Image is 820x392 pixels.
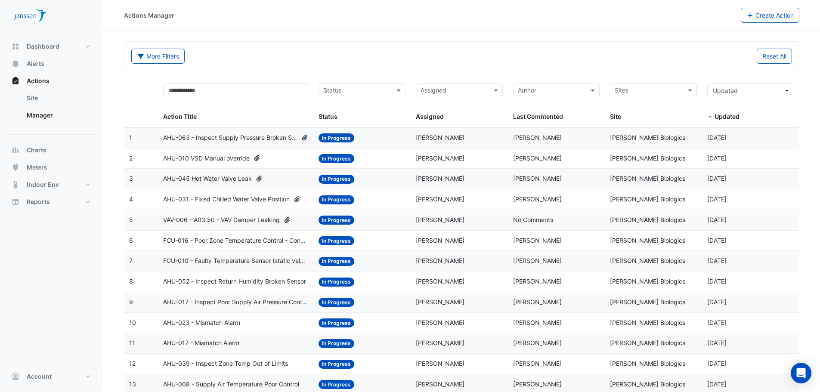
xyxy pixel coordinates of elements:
[707,257,727,264] span: 2025-08-01T12:46:24.733
[741,8,800,23] button: Create Action
[163,215,280,225] span: VAV-006 - A03.50 - VAV Damper Leaking
[707,298,727,306] span: 2025-07-31T12:15:11.623
[20,90,96,107] a: Site
[319,278,354,287] span: In Progress
[610,298,685,306] span: [PERSON_NAME] Biologics
[163,318,240,328] span: AHU-023 - Mismatch Alarm
[7,193,96,210] button: Reports
[715,113,740,120] span: Updated
[163,194,290,204] span: AHU-031 - Fixed Chilled Water Valve Position
[707,216,727,223] span: 2025-08-25T17:42:59.113
[27,77,50,85] span: Actions
[319,216,354,225] span: In Progress
[163,154,250,164] span: AHU-010 VSD Manual override
[27,146,46,154] span: Charts
[416,257,464,264] span: [PERSON_NAME]
[319,113,337,120] span: Status
[27,198,50,206] span: Reports
[513,298,562,306] span: [PERSON_NAME]
[163,174,252,184] span: AHU-045 Hot Water Valve Leak
[129,298,133,306] span: 9
[27,163,47,172] span: Meters
[513,134,562,141] span: [PERSON_NAME]
[513,319,562,326] span: [PERSON_NAME]
[416,175,464,182] span: [PERSON_NAME]
[129,380,136,388] span: 13
[7,38,96,55] button: Dashboard
[707,154,727,162] span: 2025-08-27T11:47:08.239
[416,298,464,306] span: [PERSON_NAME]
[163,236,308,246] span: FCU-016 - Poor Zone Temperature Control - Considering the chilled and hot water valves' operation
[416,195,464,203] span: [PERSON_NAME]
[129,175,133,182] span: 3
[129,154,133,162] span: 2
[163,359,288,369] span: AHU-039 - Inspect Zone Temp Out of Limits
[513,339,562,346] span: [PERSON_NAME]
[7,142,96,159] button: Charts
[163,256,308,266] span: FCU-010 - Faulty Temperature Sensor (static value)
[707,237,727,244] span: 2025-08-01T12:49:16.579
[610,380,685,388] span: [PERSON_NAME] Biologics
[416,339,464,346] span: [PERSON_NAME]
[610,339,685,346] span: [PERSON_NAME] Biologics
[7,159,96,176] button: Meters
[707,339,727,346] span: 2025-07-31T12:11:11.132
[319,380,354,389] span: In Progress
[11,198,20,206] app-icon: Reports
[319,360,354,369] span: In Progress
[513,175,562,182] span: [PERSON_NAME]
[513,278,562,285] span: [PERSON_NAME]
[610,216,685,223] span: [PERSON_NAME] Biologics
[416,360,464,367] span: [PERSON_NAME]
[27,59,44,68] span: Alerts
[707,83,794,98] button: Updated
[513,154,562,162] span: [PERSON_NAME]
[707,360,727,367] span: 2025-07-31T12:09:21.589
[131,49,185,64] button: More Filters
[416,380,464,388] span: [PERSON_NAME]
[610,257,685,264] span: [PERSON_NAME] Biologics
[11,77,20,85] app-icon: Actions
[319,257,354,266] span: In Progress
[163,297,308,307] span: AHU-017 - Inspect Poor Supply Air Pressure Control
[7,90,96,127] div: Actions
[129,237,133,244] span: 6
[610,154,685,162] span: [PERSON_NAME] Biologics
[610,113,621,120] span: Site
[129,339,135,346] span: 11
[163,338,239,348] span: AHU-017 - Mismatch Alarm
[610,237,685,244] span: [PERSON_NAME] Biologics
[707,134,727,141] span: 2025-08-27T12:06:25.223
[610,278,685,285] span: [PERSON_NAME] Biologics
[610,195,685,203] span: [PERSON_NAME] Biologics
[707,319,727,326] span: 2025-07-31T12:12:12.429
[7,72,96,90] button: Actions
[416,113,444,120] span: Assigned
[416,134,464,141] span: [PERSON_NAME]
[129,216,133,223] span: 5
[513,216,553,223] span: No Comments
[129,195,133,203] span: 4
[7,368,96,385] button: Account
[416,237,464,244] span: [PERSON_NAME]
[416,216,464,223] span: [PERSON_NAME]
[416,154,464,162] span: [PERSON_NAME]
[610,319,685,326] span: [PERSON_NAME] Biologics
[11,59,20,68] app-icon: Alerts
[791,363,811,383] div: Open Intercom Messenger
[707,380,727,388] span: 2025-07-15T11:27:19.768
[11,163,20,172] app-icon: Meters
[513,380,562,388] span: [PERSON_NAME]
[319,318,354,327] span: In Progress
[163,113,197,120] span: Action Title
[713,87,738,94] span: Updated
[163,133,297,143] span: AHU-063 - Inspect Supply Pressure Broken Sensor
[319,175,354,184] span: In Progress
[707,175,727,182] span: 2025-08-27T11:42:08.994
[20,107,96,124] a: Manager
[513,257,562,264] span: [PERSON_NAME]
[129,257,133,264] span: 7
[27,42,59,51] span: Dashboard
[163,277,306,287] span: AHU-052 - Inspect Return Humidity Broken Sensor
[319,133,354,142] span: In Progress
